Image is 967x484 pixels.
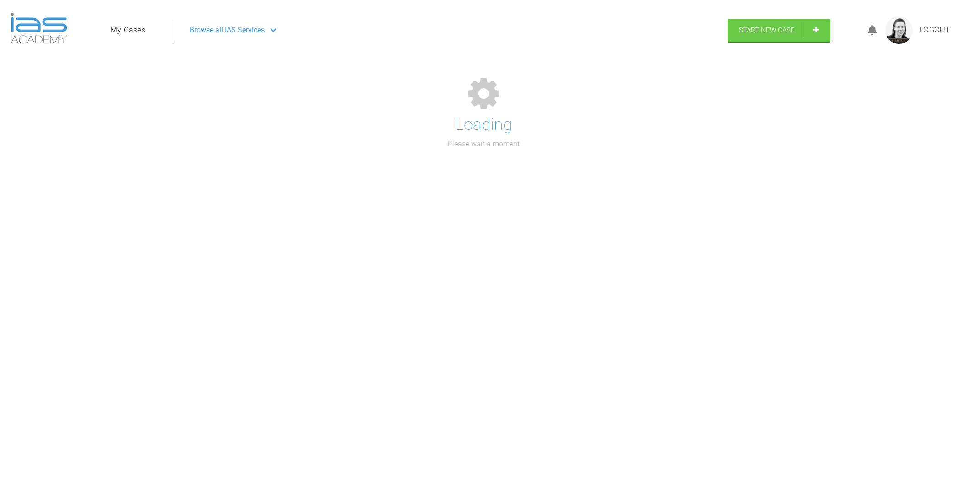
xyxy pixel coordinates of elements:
img: profile.png [885,16,913,44]
span: Browse all IAS Services [190,24,265,36]
a: Logout [920,24,951,36]
a: My Cases [111,24,146,36]
img: logo-light.3e3ef733.png [11,13,67,44]
a: Start New Case [728,19,830,42]
span: Start New Case [739,26,795,34]
h1: Loading [455,112,512,138]
p: Please wait a moment [448,138,520,150]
